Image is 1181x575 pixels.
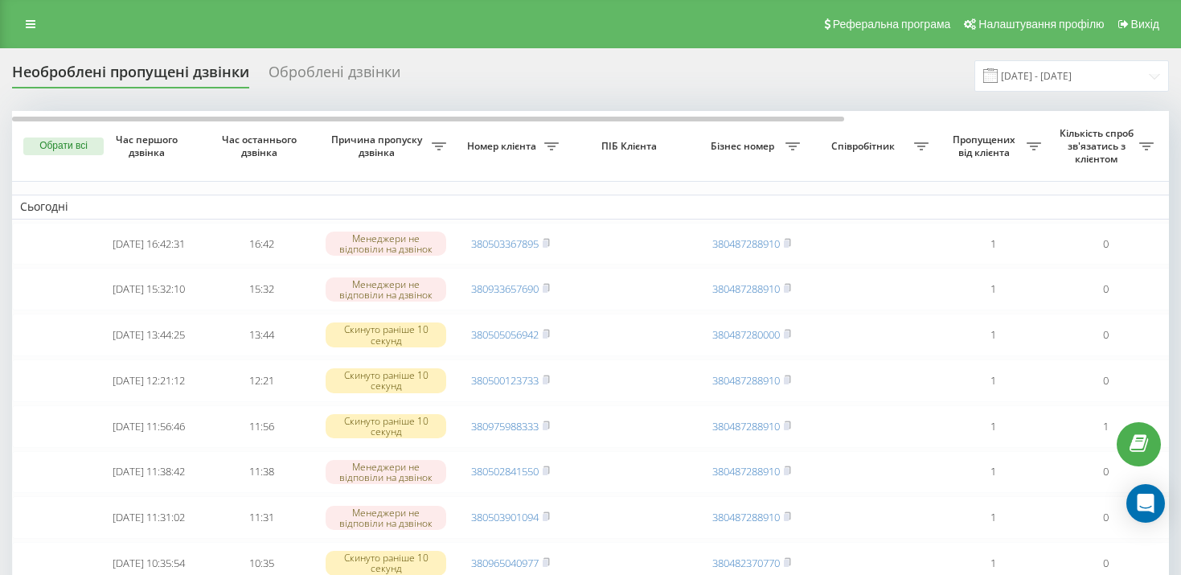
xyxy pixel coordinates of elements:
[816,140,914,153] span: Співробітник
[218,133,305,158] span: Час останнього дзвінка
[471,281,539,296] a: 380933657690
[205,223,318,265] td: 16:42
[326,551,446,575] div: Скинуто раніше 10 секунд
[580,140,682,153] span: ПІБ Клієнта
[712,236,780,251] a: 380487288910
[712,556,780,570] a: 380482370770
[92,451,205,494] td: [DATE] 11:38:42
[712,510,780,524] a: 380487288910
[945,133,1027,158] span: Пропущених від клієнта
[1049,496,1162,539] td: 0
[937,405,1049,448] td: 1
[326,133,432,158] span: Причина пропуску дзвінка
[205,314,318,356] td: 13:44
[471,236,539,251] a: 380503367895
[269,64,400,88] div: Оброблені дзвінки
[937,314,1049,356] td: 1
[1131,18,1159,31] span: Вихід
[1049,268,1162,310] td: 0
[205,359,318,402] td: 12:21
[703,140,785,153] span: Бізнес номер
[1057,127,1139,165] span: Кількість спроб зв'язатись з клієнтом
[1049,314,1162,356] td: 0
[1049,359,1162,402] td: 0
[105,133,192,158] span: Час першого дзвінка
[471,327,539,342] a: 380505056942
[92,405,205,448] td: [DATE] 11:56:46
[326,414,446,438] div: Скинуто раніше 10 секунд
[1049,223,1162,265] td: 0
[92,268,205,310] td: [DATE] 15:32:10
[937,359,1049,402] td: 1
[205,451,318,494] td: 11:38
[937,268,1049,310] td: 1
[1126,484,1165,523] div: Открыть Интерком Мессенджер
[205,496,318,539] td: 11:31
[712,327,780,342] a: 380487280000
[326,368,446,392] div: Скинуто раніше 10 секунд
[937,496,1049,539] td: 1
[1049,451,1162,494] td: 0
[326,506,446,530] div: Менеджери не відповіли на дзвінок
[471,510,539,524] a: 380503901094
[12,64,249,88] div: Необроблені пропущені дзвінки
[937,451,1049,494] td: 1
[712,281,780,296] a: 380487288910
[471,419,539,433] a: 380975988333
[92,359,205,402] td: [DATE] 12:21:12
[712,373,780,388] a: 380487288910
[712,464,780,478] a: 380487288910
[23,138,104,155] button: Обрати всі
[326,277,446,302] div: Менеджери не відповіли на дзвінок
[833,18,951,31] span: Реферальна програма
[978,18,1104,31] span: Налаштування профілю
[205,405,318,448] td: 11:56
[326,232,446,256] div: Менеджери не відповіли на дзвінок
[326,322,446,347] div: Скинуто раніше 10 секунд
[326,460,446,484] div: Менеджери не відповіли на дзвінок
[712,419,780,433] a: 380487288910
[205,268,318,310] td: 15:32
[92,496,205,539] td: [DATE] 11:31:02
[471,464,539,478] a: 380502841550
[462,140,544,153] span: Номер клієнта
[471,556,539,570] a: 380965040977
[1049,405,1162,448] td: 1
[937,223,1049,265] td: 1
[471,373,539,388] a: 380500123733
[92,314,205,356] td: [DATE] 13:44:25
[92,223,205,265] td: [DATE] 16:42:31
